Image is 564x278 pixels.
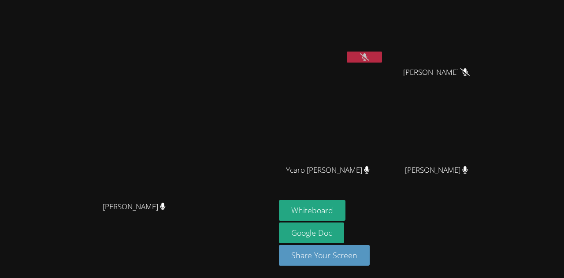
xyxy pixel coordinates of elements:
[403,66,470,79] span: [PERSON_NAME]
[279,222,344,243] a: Google Doc
[286,164,370,177] span: Ycaro [PERSON_NAME]
[405,164,468,177] span: [PERSON_NAME]
[279,245,370,266] button: Share Your Screen
[103,200,166,213] span: [PERSON_NAME]
[279,200,345,221] button: Whiteboard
